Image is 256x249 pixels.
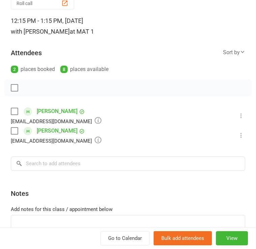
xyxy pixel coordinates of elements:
[11,16,245,37] div: 12:15 PM - 1:15 PM, [DATE]
[11,28,70,35] span: with [PERSON_NAME]
[11,137,101,145] div: [EMAIL_ADDRESS][DOMAIN_NAME]
[11,206,245,214] div: Add notes for this class / appointment below
[37,106,77,117] a: [PERSON_NAME]
[11,189,29,199] div: Notes
[11,157,245,171] input: Search to add attendees
[11,117,101,126] div: [EMAIL_ADDRESS][DOMAIN_NAME]
[223,48,245,57] div: Sort by
[100,232,150,246] a: Go to Calendar
[216,232,248,246] button: View
[60,66,68,73] div: 8
[70,28,94,35] span: at MAT 1
[11,66,18,73] div: 2
[11,65,55,74] div: places booked
[60,65,108,74] div: places available
[11,48,42,58] div: Attendees
[37,126,77,137] a: [PERSON_NAME]
[154,232,212,246] button: Bulk add attendees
